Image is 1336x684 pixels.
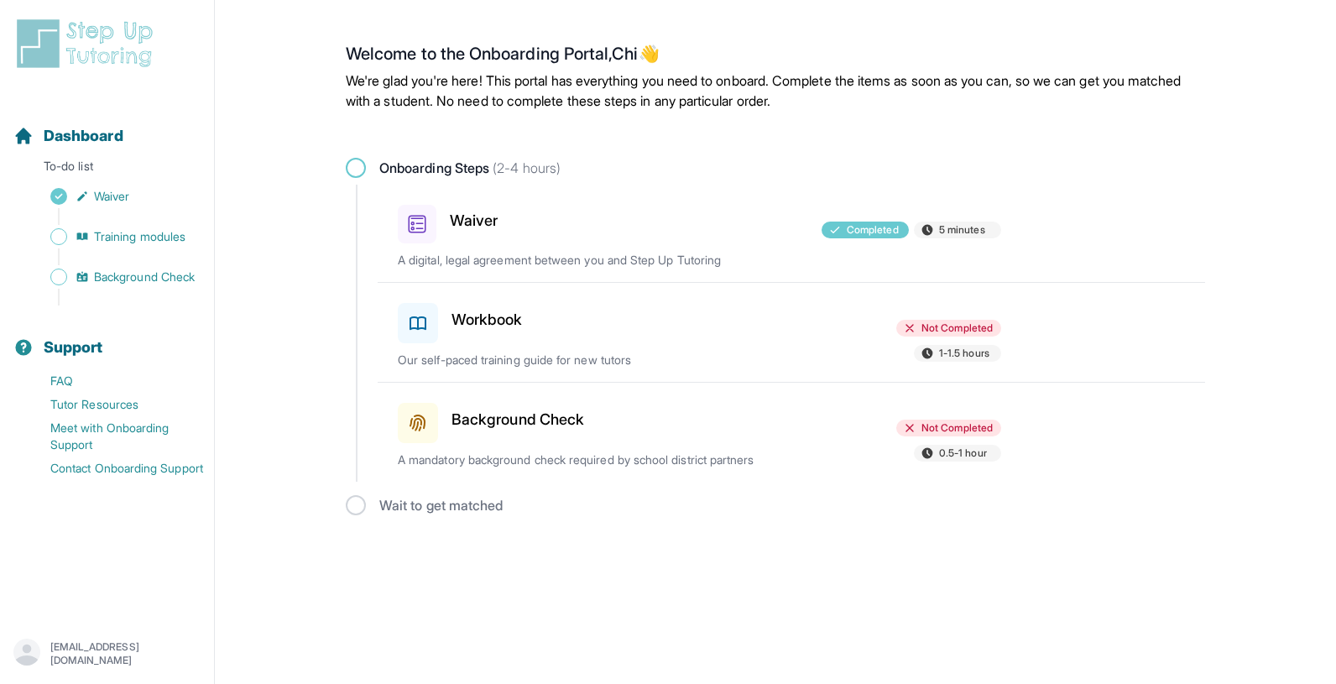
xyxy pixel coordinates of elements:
[94,269,195,285] span: Background Check
[44,124,123,148] span: Dashboard
[13,185,214,208] a: Waiver
[13,17,163,70] img: logo
[378,185,1205,282] a: WaiverCompleted5 minutesA digital, legal agreement between you and Step Up Tutoring
[346,70,1205,111] p: We're glad you're here! This portal has everything you need to onboard. Complete the items as soo...
[921,321,993,335] span: Not Completed
[13,416,214,457] a: Meet with Onboarding Support
[7,97,207,154] button: Dashboard
[939,446,987,460] span: 0.5-1 hour
[398,352,791,368] p: Our self-paced training guide for new tutors
[50,640,201,667] p: [EMAIL_ADDRESS][DOMAIN_NAME]
[13,639,201,669] button: [EMAIL_ADDRESS][DOMAIN_NAME]
[13,225,214,248] a: Training modules
[451,408,584,431] h3: Background Check
[13,369,214,393] a: FAQ
[94,188,129,205] span: Waiver
[7,158,207,181] p: To-do list
[939,223,985,237] span: 5 minutes
[489,159,561,176] span: (2-4 hours)
[398,452,791,468] p: A mandatory background check required by school district partners
[346,44,1205,70] h2: Welcome to the Onboarding Portal, Chi 👋
[44,336,103,359] span: Support
[847,223,899,237] span: Completed
[13,457,214,480] a: Contact Onboarding Support
[13,265,214,289] a: Background Check
[450,209,498,232] h3: Waiver
[379,158,561,178] span: Onboarding Steps
[378,283,1205,382] a: WorkbookNot Completed1-1.5 hoursOur self-paced training guide for new tutors
[398,252,791,269] p: A digital, legal agreement between you and Step Up Tutoring
[451,308,523,332] h3: Workbook
[921,421,993,435] span: Not Completed
[939,347,989,360] span: 1-1.5 hours
[13,393,214,416] a: Tutor Resources
[13,124,123,148] a: Dashboard
[378,383,1205,482] a: Background CheckNot Completed0.5-1 hourA mandatory background check required by school district p...
[7,309,207,366] button: Support
[94,228,185,245] span: Training modules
